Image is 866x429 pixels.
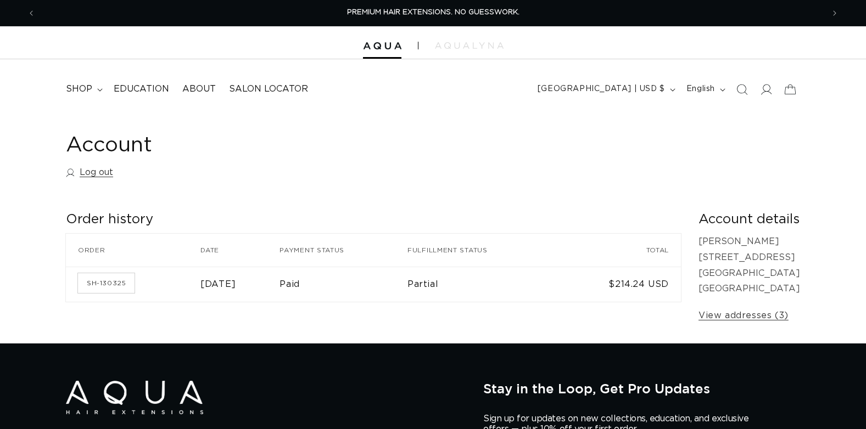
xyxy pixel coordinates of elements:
[686,83,715,95] span: English
[561,234,681,267] th: Total
[538,83,665,95] span: [GEOGRAPHIC_DATA] | USD $
[435,42,504,49] img: aqualyna.com
[107,77,176,101] a: Education
[66,211,681,228] h2: Order history
[182,83,216,95] span: About
[699,234,800,297] p: [PERSON_NAME] [STREET_ADDRESS] [GEOGRAPHIC_DATA] [GEOGRAPHIC_DATA]
[66,132,800,159] h1: Account
[66,83,92,95] span: shop
[363,42,401,50] img: Aqua Hair Extensions
[78,273,135,293] a: Order number SH-130325
[280,267,407,302] td: Paid
[19,3,43,24] button: Previous announcement
[407,267,561,302] td: Partial
[561,267,681,302] td: $214.24 USD
[531,79,680,100] button: [GEOGRAPHIC_DATA] | USD $
[176,77,222,101] a: About
[699,211,800,228] h2: Account details
[699,308,789,324] a: View addresses (3)
[680,79,730,100] button: English
[347,9,519,16] span: PREMIUM HAIR EXTENSIONS. NO GUESSWORK.
[114,83,169,95] span: Education
[200,280,236,289] time: [DATE]
[280,234,407,267] th: Payment status
[222,77,315,101] a: Salon Locator
[730,77,754,101] summary: Search
[66,234,200,267] th: Order
[66,381,203,414] img: Aqua Hair Extensions
[407,234,561,267] th: Fulfillment status
[229,83,308,95] span: Salon Locator
[66,165,113,180] a: Log out
[823,3,847,24] button: Next announcement
[59,77,107,101] summary: shop
[200,234,280,267] th: Date
[483,381,800,396] h2: Stay in the Loop, Get Pro Updates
